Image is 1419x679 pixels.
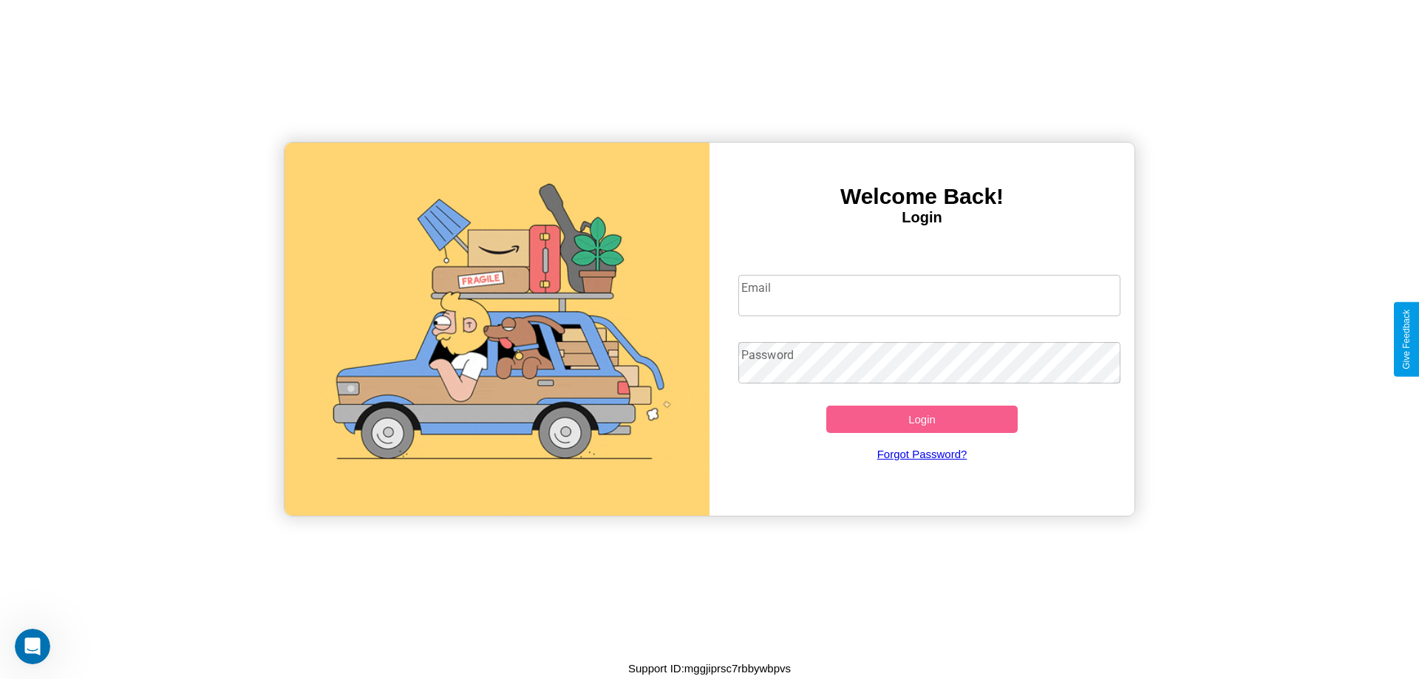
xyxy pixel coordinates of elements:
[709,184,1134,209] h3: Welcome Back!
[15,629,50,664] iframe: Intercom live chat
[1401,310,1412,369] div: Give Feedback
[709,209,1134,226] h4: Login
[285,143,709,516] img: gif
[731,433,1114,475] a: Forgot Password?
[826,406,1018,433] button: Login
[628,658,791,678] p: Support ID: mggjiprsc7rbbywbpvs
